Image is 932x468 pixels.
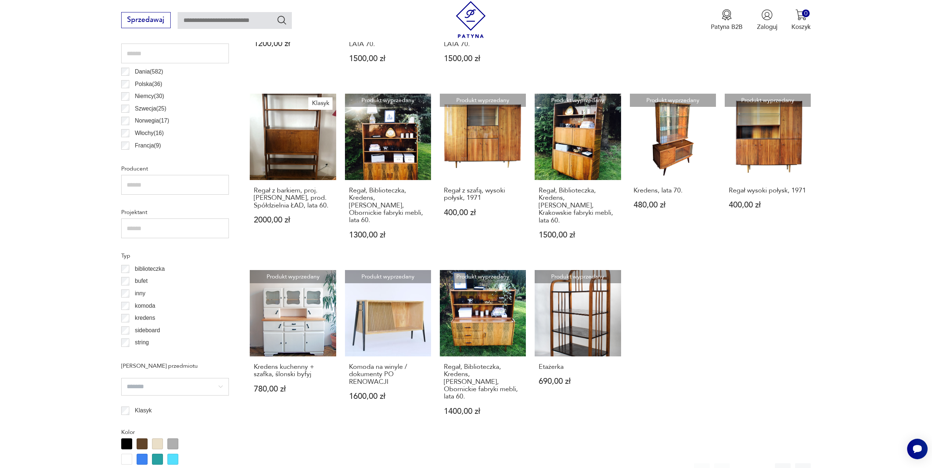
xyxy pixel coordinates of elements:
[345,94,431,256] a: Produkt wyprzedanyRegał, Biblioteczka, Kredens, Witryna, Obornickie fabryki mebli, lata 60.Regał,...
[539,363,617,371] h3: Etażerka
[254,363,332,378] h3: Kredens kuchenny + szafka, ślonski byfyj
[135,79,162,89] p: Polska ( 36 )
[135,264,164,274] p: biblioteczka
[135,326,160,335] p: sideboard
[539,378,617,385] p: 690,00 zł
[349,11,427,48] h3: BIBLIOTECZKA Z BARKIEM I MOTYWEM OP-ART, [GEOGRAPHIC_DATA], LATA 70.
[791,9,811,31] button: 0Koszyk
[135,276,148,286] p: bufet
[711,9,743,31] button: Patyna B2B
[444,363,522,401] h3: Regał, Biblioteczka, Kredens, [PERSON_NAME], Obornickie fabryki mebli, lata 60.
[135,91,164,101] p: Niemcy ( 30 )
[802,10,810,17] div: 0
[729,201,807,209] p: 400,00 zł
[761,9,773,20] img: Ikonka użytkownika
[250,94,336,256] a: KlasykRegał z barkiem, proj. Hanny Lachert, prod. Spółdzielnia ŁAD, lata 60.Regał z barkiem, proj...
[539,187,617,224] h3: Regał, Biblioteczka, Kredens, [PERSON_NAME], Krakowskie fabryki mebli, lata 60.
[440,270,526,432] a: Produkt wyprzedanyRegał, Biblioteczka, Kredens, Witryna, Obornickie fabryki mebli, lata 60.Regał,...
[121,361,229,371] p: [PERSON_NAME] przedmiotu
[135,67,163,76] p: Dania ( 582 )
[345,270,431,432] a: Produkt wyprzedanyKomoda na winyle / dokumenty PO RENOWACJIKomoda na winyle / dokumenty PO RENOWA...
[630,94,716,256] a: Produkt wyprzedanyKredens, lata 70.Kredens, lata 70.480,00 zł
[135,104,166,113] p: Szwecja ( 25 )
[634,187,712,194] h3: Kredens, lata 70.
[634,201,712,209] p: 480,00 zł
[135,350,153,360] p: witryna
[254,216,332,224] p: 2000,00 zł
[711,23,743,31] p: Patyna B2B
[539,231,617,239] p: 1500,00 zł
[757,23,777,31] p: Zaloguj
[135,289,145,298] p: inny
[349,231,427,239] p: 1300,00 zł
[791,23,811,31] p: Koszyk
[440,94,526,256] a: Produkt wyprzedanyRegał z szafą, wysoki połysk, 1971Regał z szafą, wysoki połysk, 1971400,00 zł
[349,187,427,224] h3: Regał, Biblioteczka, Kredens, [PERSON_NAME], Obornickie fabryki mebli, lata 60.
[535,270,621,432] a: Produkt wyprzedanyEtażerkaEtażerka690,00 zł
[725,94,811,256] a: Produkt wyprzedanyRegał wysoki połysk, 1971Regał wysoki połysk, 1971400,00 zł
[250,270,336,432] a: Produkt wyprzedanyKredens kuchenny + szafka, ślonski byfyjKredens kuchenny + szafka, ślonski byfy...
[121,207,229,217] p: Projektant
[121,427,229,437] p: Kolor
[276,15,287,25] button: Szukaj
[349,363,427,386] h3: Komoda na winyle / dokumenty PO RENOWACJI
[721,9,732,20] img: Ikona medalu
[444,408,522,415] p: 1400,00 zł
[135,338,149,347] p: string
[757,9,777,31] button: Zaloguj
[121,251,229,261] p: Typ
[711,9,743,31] a: Ikona medaluPatyna B2B
[135,153,183,162] p: Czechosłowacja ( 6 )
[135,128,164,138] p: Włochy ( 16 )
[135,141,161,150] p: Francja ( 9 )
[135,313,155,323] p: kredens
[444,11,522,48] h3: BIBLIOTECZKA Z BARKIEM I MOTYWEM OP-ART, [GEOGRAPHIC_DATA], LATA 70.
[349,393,427,400] p: 1600,00 zł
[444,187,522,202] h3: Regał z szafą, wysoki połysk, 1971
[452,1,489,38] img: Patyna - sklep z meblami i dekoracjami vintage
[135,116,169,126] p: Norwegia ( 17 )
[444,55,522,63] p: 1500,00 zł
[907,439,928,459] iframe: Smartsupp widget button
[535,94,621,256] a: Produkt wyprzedanyRegał, Biblioteczka, Kredens, Witryna ATOS, Krakowskie fabryki mebli, lata 60.R...
[349,55,427,63] p: 1500,00 zł
[121,164,229,173] p: Producent
[254,40,332,48] p: 1200,00 zł
[254,385,332,393] p: 780,00 zł
[121,12,171,28] button: Sprzedawaj
[729,187,807,194] h3: Regał wysoki połysk, 1971
[795,9,807,20] img: Ikona koszyka
[135,301,155,311] p: komoda
[444,209,522,217] p: 400,00 zł
[254,187,332,209] h3: Regał z barkiem, proj. [PERSON_NAME], prod. Spółdzielnia ŁAD, lata 60.
[135,406,152,415] p: Klasyk
[121,18,171,23] a: Sprzedawaj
